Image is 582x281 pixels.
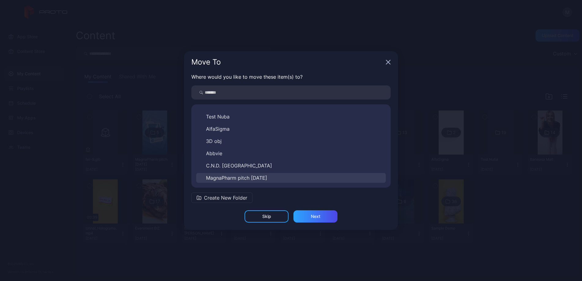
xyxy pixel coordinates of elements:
[206,137,222,145] span: 3D obj
[206,125,230,133] span: AlfaSigma
[191,73,391,81] p: Where would you like to move these item(s) to?
[262,214,271,219] div: Skip
[206,113,230,120] span: Test Nuba
[204,194,247,201] span: Create New Folder
[196,148,386,158] button: Abbvie
[245,210,289,223] button: Skip
[293,210,337,223] button: Next
[196,161,386,170] button: C.N.D. [GEOGRAPHIC_DATA]
[311,214,320,219] div: Next
[206,162,272,169] span: C.N.D. [GEOGRAPHIC_DATA]
[196,124,386,134] button: AlfaSigma
[196,173,386,183] button: MagnaPharm pitch [DATE]
[191,193,252,203] button: Create New Folder
[196,136,386,146] button: 3D obj
[196,112,386,122] button: Test Nuba
[206,174,267,182] span: MagnaPharm pitch [DATE]
[191,58,383,66] div: Move To
[206,150,222,157] span: Abbvie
